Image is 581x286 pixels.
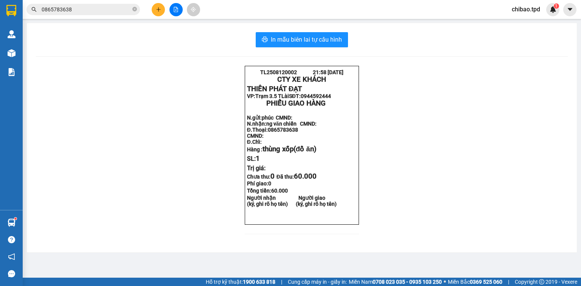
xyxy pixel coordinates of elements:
[247,133,264,139] strong: CMND:
[243,279,275,285] strong: 1900 633 818
[288,278,347,286] span: Cung cấp máy in - giấy in:
[268,180,271,187] span: 0
[277,75,326,84] strong: CTY XE KHÁCH
[563,3,576,16] button: caret-down
[8,270,15,277] span: message
[328,69,343,75] span: [DATE]
[268,127,298,133] span: 0865783638
[281,278,282,286] span: |
[247,165,266,172] span: Trị giá:
[448,278,502,286] span: Miền Bắc
[152,3,165,16] button: plus
[444,280,446,283] span: ⚪️
[132,7,137,11] span: close-circle
[8,253,15,260] span: notification
[42,5,131,14] input: Tìm tên, số ĐT hoặc mã đơn
[187,3,200,16] button: aim
[247,180,271,187] strong: Phí giao:
[247,155,260,162] span: SL:
[8,68,16,76] img: solution-icon
[8,49,16,57] img: warehouse-icon
[256,32,348,47] button: printerIn mẫu biên lai tự cấu hình
[554,3,559,9] sup: 1
[8,236,15,243] span: question-circle
[247,201,337,207] strong: (ký, ghi rõ họ tên) (ký, ghi rõ họ tên)
[8,30,16,38] img: warehouse-icon
[255,93,289,99] span: Trạm 3.5 TLài
[247,188,288,194] span: Tổng tiền:
[6,5,16,16] img: logo-vxr
[555,3,558,9] span: 1
[247,85,302,93] strong: THIÊN PHÁT ĐẠT
[247,195,325,201] strong: Người nhận Người giao
[260,69,297,75] span: TL2508120002
[247,93,331,99] strong: VP: SĐT:
[247,139,262,145] strong: Đ.Chỉ:
[191,7,196,12] span: aim
[262,36,268,44] span: printer
[173,7,179,12] span: file-add
[373,279,442,285] strong: 0708 023 035 - 0935 103 250
[247,121,317,127] strong: N.nhận:
[271,188,288,194] span: 60.000
[266,121,317,127] span: ng văn chiến CMND:
[301,93,331,99] span: 0944592444
[294,172,317,180] span: 60.000
[247,127,298,133] strong: Đ.Thoại:
[132,6,137,13] span: close-circle
[247,146,317,152] strong: Hàng :
[508,278,509,286] span: |
[506,5,546,14] span: chibao.tpd
[263,145,317,153] span: thùng xốp(đồ ăn)
[31,7,37,12] span: search
[262,115,292,121] span: phúc CMND:
[247,115,292,121] strong: N.gửi:
[169,3,183,16] button: file-add
[14,218,17,220] sup: 1
[271,35,342,44] span: In mẫu biên lai tự cấu hình
[270,172,275,180] span: 0
[539,279,544,284] span: copyright
[256,154,260,163] span: 1
[349,278,442,286] span: Miền Nam
[8,219,16,227] img: warehouse-icon
[470,279,502,285] strong: 0369 525 060
[313,69,326,75] span: 21:58
[567,6,573,13] span: caret-down
[206,278,275,286] span: Hỗ trợ kỹ thuật:
[266,99,326,107] span: PHIẾU GIAO HÀNG
[156,7,161,12] span: plus
[550,6,556,13] img: icon-new-feature
[247,174,317,180] strong: Chưa thu: Đã thu:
